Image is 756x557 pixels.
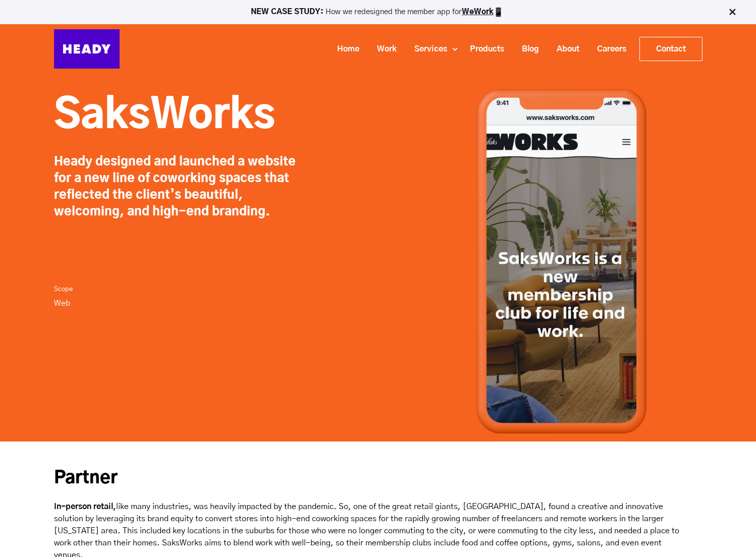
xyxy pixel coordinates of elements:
[54,503,116,511] strong: In-person retail,
[54,468,703,500] h2: Partner
[54,284,443,333] div: Web
[640,37,702,61] a: Contact
[54,284,73,295] span: Scope
[473,86,651,438] img: hand_image
[544,40,584,59] a: About
[402,40,452,59] a: Services
[457,40,509,59] a: Products
[251,8,326,16] strong: NEW CASE STUDY:
[364,40,402,59] a: Work
[325,40,364,59] a: Home
[5,7,751,17] p: How we redesigned the member app for
[130,37,703,61] div: Navigation Menu
[584,40,631,59] a: Careers
[494,7,504,17] img: app emoji
[727,7,737,17] img: Close Bar
[462,8,494,16] a: WeWork
[509,40,544,59] a: Blog
[54,96,276,136] span: SaksWorks
[54,29,120,69] img: Heady_Logo_Web-01 (1)
[54,154,306,231] p: Heady designed and launched a website for a new line of coworking spaces that reflected the clien...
